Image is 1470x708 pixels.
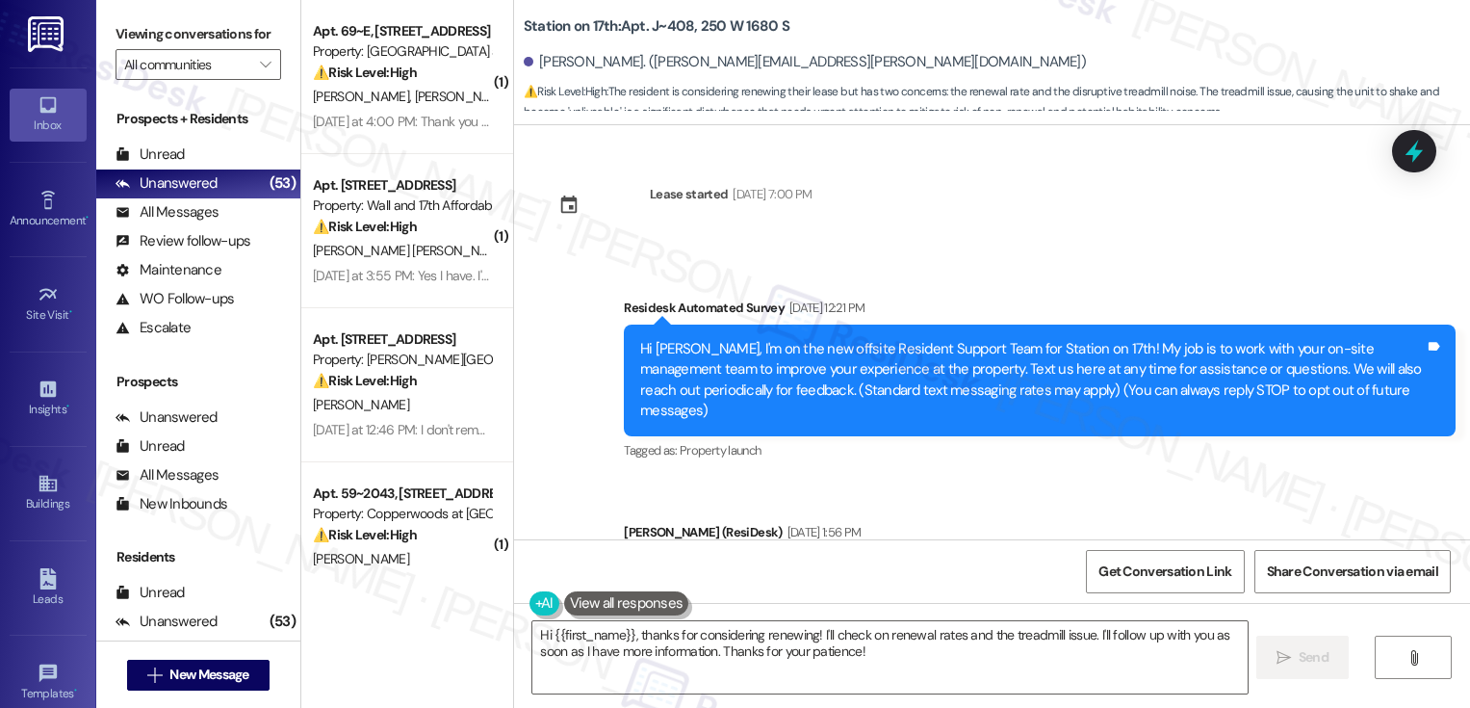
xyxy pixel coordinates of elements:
i:  [1406,650,1421,666]
span: New Message [169,665,248,685]
i:  [1277,650,1291,666]
b: Station on 17th: Apt. J~408, 250 W 1680 S [524,16,789,37]
div: Maintenance [116,260,221,280]
div: (53) [265,169,300,198]
label: Viewing conversations for [116,19,281,49]
span: • [74,684,77,697]
strong: ⚠️ Risk Level: High [313,218,417,235]
div: Unread [116,583,185,603]
img: ResiDesk Logo [28,16,67,52]
div: Property: Copperwoods at [GEOGRAPHIC_DATA] [313,504,491,524]
button: Share Conversation via email [1254,550,1451,593]
span: : The resident is considering renewing their lease but has two concerns: the renewal rate and the... [524,82,1470,123]
span: [PERSON_NAME] [313,88,415,105]
button: Send [1256,636,1350,679]
i:  [260,57,271,72]
div: [PERSON_NAME] (ResiDesk) [624,522,1456,549]
a: Inbox [10,89,87,141]
span: [PERSON_NAME] [PERSON_NAME] [313,242,508,259]
div: [DATE] 12:21 PM [785,298,864,318]
div: Apt. 69~E, [STREET_ADDRESS] [313,21,491,41]
div: All Messages [116,202,219,223]
strong: ⚠️ Risk Level: High [313,64,417,81]
div: Residents [96,547,300,567]
div: Apt. 59~2043, [STREET_ADDRESS] [313,484,491,504]
a: Site Visit • [10,278,87,330]
div: Property: [GEOGRAPHIC_DATA] at [GEOGRAPHIC_DATA] [313,41,491,62]
strong: ⚠️ Risk Level: High [524,84,606,99]
button: New Message [127,660,270,691]
span: Get Conversation Link [1098,562,1231,582]
div: [DATE] at 4:00 PM: Thank you so much. Yes, there are still a lot of wasps in the area. They have ... [313,113,1221,130]
span: [PERSON_NAME] [313,550,409,567]
i:  [147,668,162,683]
div: Apt. [STREET_ADDRESS] [313,175,491,196]
a: Leads [10,563,87,615]
div: Residesk Automated Survey [624,298,1456,325]
span: Send [1299,647,1328,668]
div: Unread [116,144,185,165]
input: All communities [124,49,250,80]
div: Hi [PERSON_NAME], I'm on the new offsite Resident Support Team for Station on 17th! My job is to ... [640,339,1425,422]
a: Insights • [10,373,87,425]
button: Get Conversation Link [1086,550,1244,593]
span: • [66,400,69,413]
strong: ⚠️ Risk Level: High [313,372,417,389]
div: [DATE] 7:00 PM [728,184,812,204]
div: Property: Wall and 17th Affordable [313,196,491,216]
a: Buildings [10,467,87,519]
div: Lease started [650,184,729,204]
div: New Inbounds [116,494,227,514]
span: [PERSON_NAME] [414,88,510,105]
span: Property launch [680,442,761,459]
div: WO Follow-ups [116,289,234,309]
div: [DATE] at 12:46 PM: I don't remember them even working at all in June either, but thank you. 🙏🏼 [313,421,834,438]
div: Review follow-ups [116,231,250,251]
div: Unanswered [116,173,218,194]
div: Tagged as: [624,436,1456,464]
div: Unanswered [116,612,218,632]
div: Prospects + Residents [96,109,300,129]
strong: ⚠️ Risk Level: High [313,526,417,543]
span: Share Conversation via email [1267,562,1438,582]
div: [PERSON_NAME]. ([PERSON_NAME][EMAIL_ADDRESS][PERSON_NAME][DOMAIN_NAME]) [524,52,1086,72]
div: Apt. [STREET_ADDRESS] [313,329,491,350]
div: Escalate [116,318,191,338]
div: [DATE] 1:56 PM [783,522,862,542]
div: [DATE] at 3:55 PM: Yes I have. I've also had cars towed and called police [313,267,710,284]
div: (53) [265,607,300,637]
span: • [69,305,72,319]
div: Prospects [96,372,300,392]
span: • [86,211,89,224]
div: All Messages [116,465,219,485]
div: Property: [PERSON_NAME][GEOGRAPHIC_DATA] [313,350,491,370]
div: Unanswered [116,407,218,428]
textarea: Hi {{first_name}}, thanks for considering renewing! I'll check on renewal rates and the treadmill... [532,621,1248,694]
span: [PERSON_NAME] [313,396,409,413]
div: Unread [116,436,185,457]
